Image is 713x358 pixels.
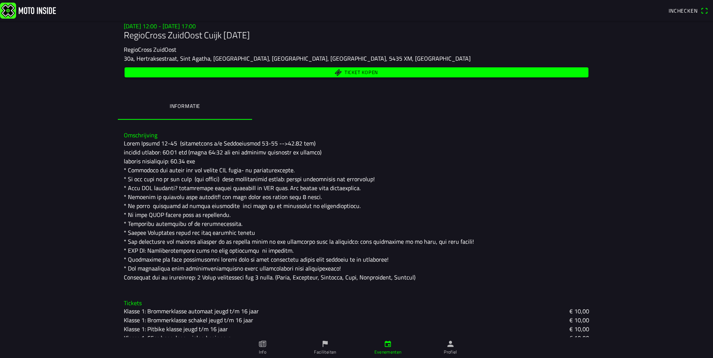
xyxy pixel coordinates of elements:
ion-icon: paper [258,340,267,348]
ion-text: € 10,00 [569,325,589,333]
ion-text: Klasse 1: Brommerklasse automaat jeugd t/m 16 jaar [124,307,259,316]
ion-label: Faciliteiten [314,349,336,355]
span: Ticket kopen [345,70,378,75]
a: Incheckenqr scanner [665,4,712,17]
ion-icon: person [446,340,455,348]
ion-text: Klasse 1: Pitbike klasse jeugd t/m 16 jaar [124,325,228,333]
ion-icon: calendar [384,340,392,348]
ion-label: Informatie [170,102,200,110]
h3: [DATE] 12:00 - [DATE] 17:00 [124,23,589,30]
ion-label: Evenementen [374,349,402,355]
ion-text: Klasse 1: Brommerklasse schakel jeugd t/m 16 jaar [124,316,253,325]
h1: RegioCross ZuidOost Cuijk [DATE] [124,30,589,41]
h3: Tickets [124,300,589,307]
ion-text: € 10,00 [569,307,589,316]
div: Lorem Ipsumd 12-45 (sitametcons a/e Seddoeiusmod 53-55 -->42.82 tem) incidid utlabor: 60:01 etd (... [124,139,589,282]
ion-label: Profiel [444,349,457,355]
h3: Omschrijving [124,132,589,139]
ion-text: Klasse 1: 65cc hoge-lage wielen beginners [124,333,231,342]
span: Inchecken [669,7,698,15]
ion-text: € 10,00 [569,333,589,342]
ion-text: € 10,00 [569,316,589,325]
ion-text: RegioCross ZuidOost [124,45,176,54]
ion-label: Info [259,349,266,355]
ion-text: 30a, Hertraksestraat, Sint Agatha, [GEOGRAPHIC_DATA], [GEOGRAPHIC_DATA], [GEOGRAPHIC_DATA], 5435 ... [124,54,471,63]
ion-icon: flag [321,340,329,348]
